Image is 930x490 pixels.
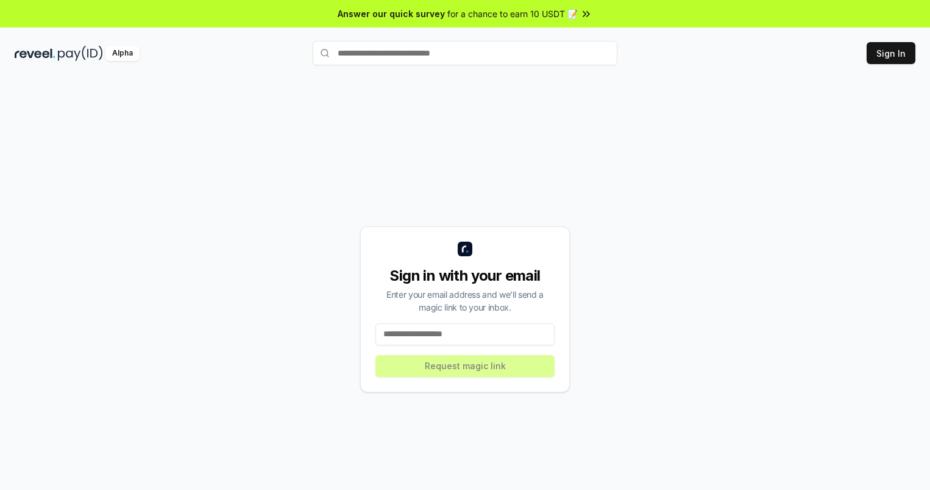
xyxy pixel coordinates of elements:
button: Sign In [867,42,915,64]
div: Sign in with your email [375,266,555,286]
img: logo_small [458,242,472,256]
img: pay_id [58,46,103,61]
div: Enter your email address and we’ll send a magic link to your inbox. [375,288,555,314]
span: for a chance to earn 10 USDT 📝 [447,7,578,20]
div: Alpha [105,46,140,61]
span: Answer our quick survey [338,7,445,20]
img: reveel_dark [15,46,55,61]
